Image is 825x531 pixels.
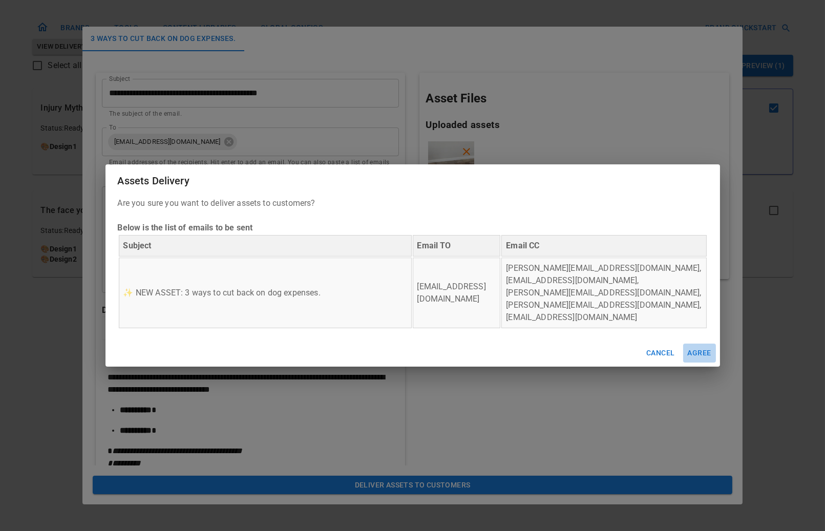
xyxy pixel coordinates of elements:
td: [EMAIL_ADDRESS][DOMAIN_NAME] [413,258,501,328]
td: ✨ NEW ASSET: 3 ways to cut back on dog expenses. [119,258,412,328]
td: [PERSON_NAME][EMAIL_ADDRESS][DOMAIN_NAME], [EMAIL_ADDRESS][DOMAIN_NAME], [PERSON_NAME][EMAIL_ADDR... [501,258,706,328]
th: Subject [119,235,412,257]
th: Email CC [501,235,706,257]
p: Are you sure you want to deliver assets to customers? [118,197,708,329]
button: Agree [683,344,716,363]
button: Cancel [642,344,679,363]
b: Below is the list of emails to be sent [118,223,253,232]
h2: Assets Delivery [105,164,720,197]
th: Email TO [413,235,501,257]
